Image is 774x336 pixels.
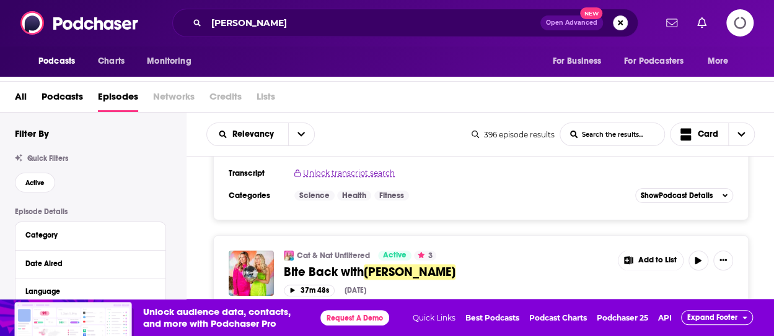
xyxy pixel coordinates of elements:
[15,207,166,216] p: Episode Details
[657,313,671,322] a: API
[345,286,366,295] div: [DATE]
[25,227,156,243] button: Category
[364,264,455,280] span: [PERSON_NAME]
[15,173,55,192] button: Active
[15,87,27,112] a: All
[635,188,733,203] button: ShowPodcast Details
[374,191,409,200] a: Fitness
[616,50,701,73] button: open menu
[229,168,284,178] h3: Transcript
[25,259,147,268] div: Date Aired
[618,251,683,270] button: Show More Button
[465,313,519,322] a: Best Podcasts
[297,251,370,261] a: Cat & Nat Unfiltered
[143,306,310,329] span: Unlock audience data, contacts, and more with Podchaser Pro
[378,251,411,261] a: Active
[320,310,389,325] button: Request A Demo
[546,20,597,26] span: Open Advanced
[414,251,436,261] button: 3
[284,251,294,261] img: Cat & Nat Unfiltered
[14,302,134,336] img: Insights visual
[15,127,49,139] h2: Filter By
[90,50,132,73] a: Charts
[229,251,274,296] img: Bite Back with Abbey Sharp
[30,50,91,73] button: open menu
[284,285,335,296] button: 37m 48s
[153,87,195,112] span: Networks
[699,50,744,73] button: open menu
[641,191,713,200] span: Show Podcast Details
[383,249,407,262] span: Active
[172,9,638,37] div: Search podcasts, credits, & more...
[713,251,733,270] button: Show More Button
[20,11,139,35] img: Podchaser - Follow, Share and Rate Podcasts
[288,123,314,145] button: open menu
[98,53,125,70] span: Charts
[284,264,364,280] span: Bite Back with
[25,287,147,296] div: Language
[552,53,601,70] span: For Business
[257,87,275,112] span: Lists
[98,87,138,112] a: Episodes
[284,264,609,280] a: Bite Back with[PERSON_NAME]
[596,313,648,322] a: Podchaser 25
[147,53,191,70] span: Monitoring
[580,7,602,19] span: New
[661,12,682,33] a: Show notifications dropdown
[232,130,278,139] span: Relevancy
[206,123,315,146] h2: Choose List sort
[698,130,718,139] span: Card
[687,313,737,322] span: Expand Footer
[25,256,156,271] button: Date Aired
[412,313,455,322] span: Quick Links
[726,9,754,37] span: Logging in
[670,123,755,146] button: Choose View
[624,53,684,70] span: For Podcasters
[638,256,677,265] span: Add to List
[229,120,732,157] span: Join me every [DATE] for expert interviews, engaging conversations, and science-backed informatio...
[229,191,284,200] h3: Categories
[138,50,207,73] button: open menu
[25,179,45,186] span: Active
[708,53,729,70] span: More
[25,231,147,239] div: Category
[472,130,555,139] div: 396 episode results
[699,146,705,157] span: ...
[294,168,458,178] p: Unlock transcript search
[209,87,242,112] span: Credits
[207,130,288,139] button: open menu
[529,313,586,322] a: Podcast Charts
[25,283,156,299] button: Language
[337,191,371,200] a: Health
[38,53,75,70] span: Podcasts
[681,310,753,325] button: Expand Footer
[206,13,540,33] input: Search podcasts, credits, & more...
[540,15,603,30] button: Open AdvancedNew
[27,154,68,163] span: Quick Filters
[229,120,732,157] span: "
[692,12,711,33] a: Show notifications dropdown
[42,87,83,112] a: Podcasts
[543,50,617,73] button: open menu
[294,191,335,200] a: Science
